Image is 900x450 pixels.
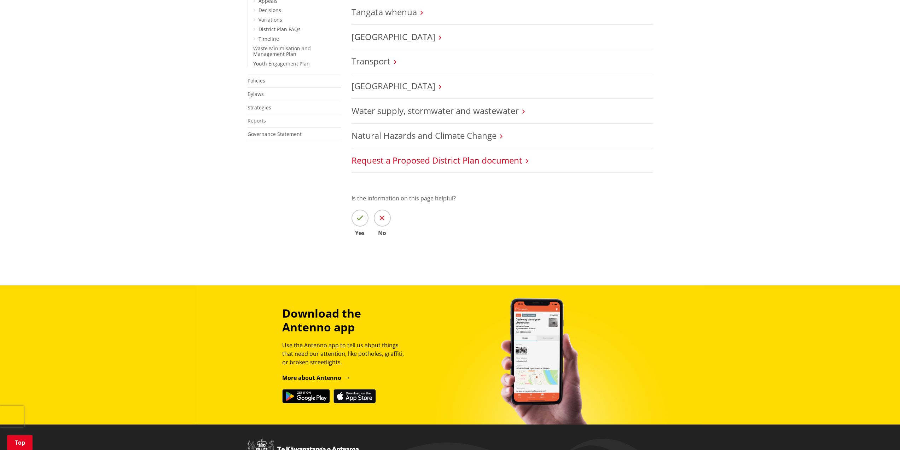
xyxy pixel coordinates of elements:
[248,104,271,111] a: Strategies
[248,91,264,97] a: Bylaws
[352,6,417,18] a: Tangata whenua
[352,105,519,116] a: Water supply, stormwater and wastewater
[248,117,266,124] a: Reports
[282,307,410,334] h3: Download the Antenno app
[253,60,310,67] a: Youth Engagement Plan
[282,389,330,403] img: Get it on Google Play
[352,31,435,42] a: [GEOGRAPHIC_DATA]
[248,131,302,137] a: Governance Statement
[352,80,435,92] a: [GEOGRAPHIC_DATA]
[352,130,497,141] a: Natural Hazards and Climate Change
[352,154,522,166] a: Request a Proposed District Plan document
[259,16,282,23] a: Variations
[333,389,376,403] img: Download on the App Store
[7,435,33,450] a: Top
[259,7,281,13] a: Decisions
[867,420,893,446] iframe: Messenger Launcher
[248,77,265,84] a: Policies
[352,194,653,203] p: Is the information on this page helpful?
[253,45,311,58] a: Waste Minimisation and Management Plan
[259,26,301,33] a: District Plan FAQs
[282,341,410,366] p: Use the Antenno app to tell us about things that need our attention, like potholes, graffiti, or ...
[352,55,390,67] a: Transport
[282,374,350,382] a: More about Antenno
[352,230,368,236] span: Yes
[259,35,279,42] a: Timeline
[374,230,391,236] span: No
